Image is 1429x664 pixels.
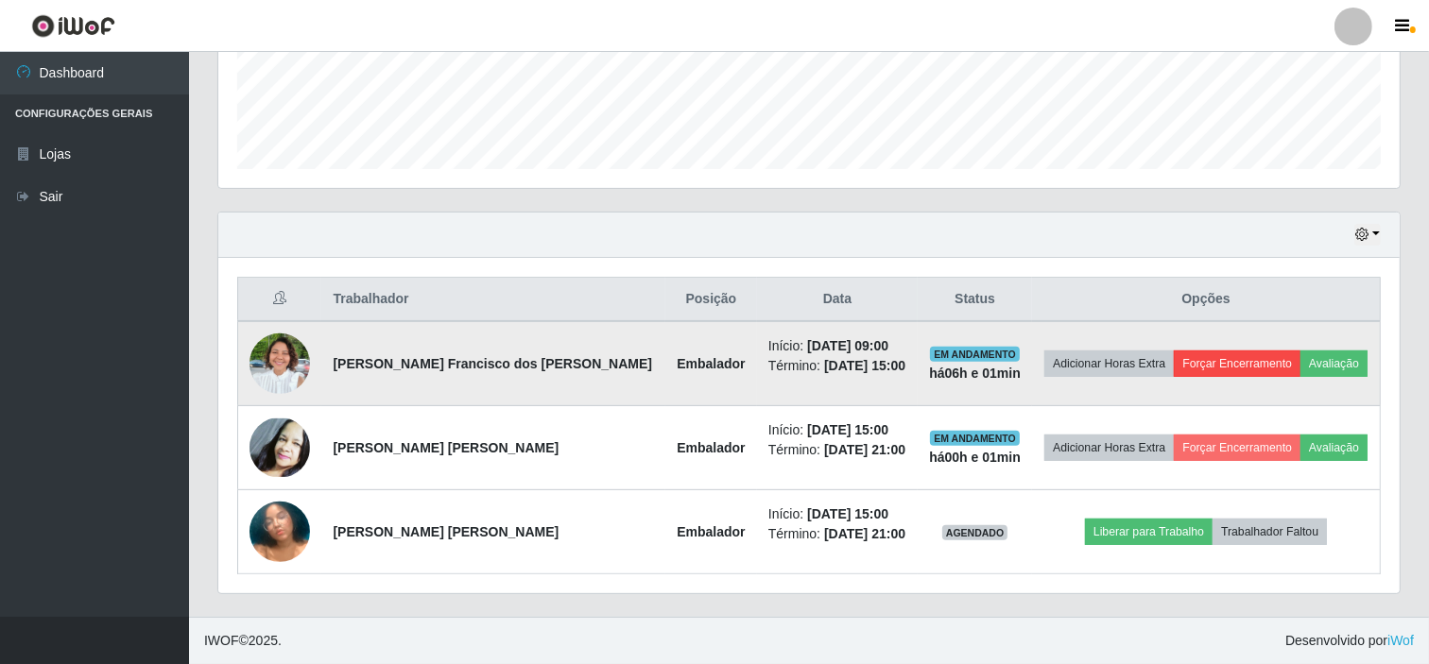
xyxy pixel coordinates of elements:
[1300,350,1368,377] button: Avaliação
[1044,350,1174,377] button: Adicionar Horas Extra
[768,336,906,356] li: Início:
[824,442,905,457] time: [DATE] 21:00
[204,631,282,651] span: © 2025 .
[824,526,905,541] time: [DATE] 21:00
[918,278,1032,322] th: Status
[677,440,745,455] strong: Embalador
[930,347,1020,362] span: EM ANDAMENTO
[807,422,888,437] time: [DATE] 15:00
[31,14,115,38] img: CoreUI Logo
[1285,631,1414,651] span: Desenvolvido por
[768,524,906,544] li: Término:
[768,504,906,524] li: Início:
[757,278,918,322] th: Data
[333,356,652,371] strong: [PERSON_NAME] Francisco dos [PERSON_NAME]
[1085,519,1213,545] button: Liberar para Trabalho
[677,524,745,539] strong: Embalador
[250,478,310,586] img: 1737083770304.jpeg
[929,366,1021,381] strong: há 06 h e 01 min
[677,356,745,371] strong: Embalador
[665,278,757,322] th: Posição
[942,525,1008,540] span: AGENDADO
[1387,633,1414,648] a: iWof
[321,278,665,322] th: Trabalhador
[204,633,239,648] span: IWOF
[807,506,888,521] time: [DATE] 15:00
[1044,434,1174,461] button: Adicionar Horas Extra
[333,524,559,539] strong: [PERSON_NAME] [PERSON_NAME]
[1300,434,1368,461] button: Avaliação
[930,431,1020,446] span: EM ANDAMENTO
[1213,519,1327,545] button: Trabalhador Faltou
[929,450,1021,465] strong: há 00 h e 01 min
[1174,434,1300,461] button: Forçar Encerramento
[768,420,906,440] li: Início:
[768,440,906,460] li: Término:
[1174,350,1300,377] button: Forçar Encerramento
[824,358,905,373] time: [DATE] 15:00
[807,338,888,353] time: [DATE] 09:00
[333,440,559,455] strong: [PERSON_NAME] [PERSON_NAME]
[1032,278,1380,322] th: Opções
[250,323,310,404] img: 1749753649914.jpeg
[250,418,310,477] img: 1724612024649.jpeg
[768,356,906,376] li: Término:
